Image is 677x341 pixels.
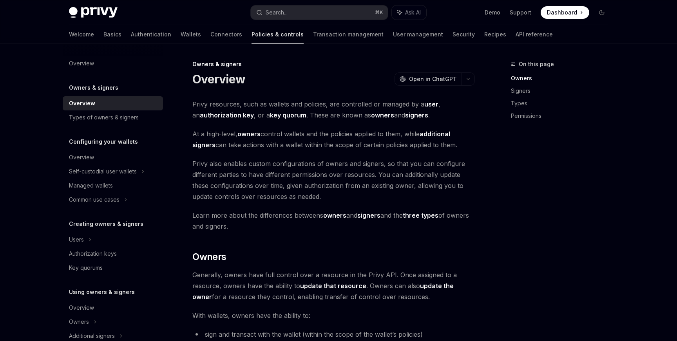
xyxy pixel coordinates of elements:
a: Wallets [181,25,201,44]
strong: authorization key [200,111,254,119]
button: Search...⌘K [251,5,388,20]
a: Welcome [69,25,94,44]
a: Basics [103,25,121,44]
strong: owners [371,111,394,119]
a: Managed wallets [63,179,163,193]
strong: owners [237,130,261,138]
h5: Owners & signers [69,83,118,92]
div: Managed wallets [69,181,113,190]
span: With wallets, owners have the ability to: [192,310,475,321]
div: Key quorums [69,263,103,272]
a: API reference [516,25,553,44]
span: Privy also enables custom configurations of owners and signers, so that you can configure differe... [192,158,475,202]
span: ⌘ K [375,9,383,16]
a: Policies & controls [252,25,304,44]
a: Authorization keys [63,247,163,261]
strong: update that resource [300,282,366,290]
a: Types of owners & signers [63,110,163,124]
a: Overview [63,301,163,315]
a: Support [510,9,531,16]
span: Ask AI [405,9,421,16]
a: owners [323,211,346,220]
button: Toggle dark mode [596,6,608,19]
span: sign and transact with the wallet (within the scope of the wallet’s policies) [205,330,423,338]
a: Overview [63,96,163,110]
a: Permissions [511,110,614,122]
div: Types of owners & signers [69,113,139,122]
div: Users [69,235,84,244]
strong: key quorum [270,111,306,119]
div: Overview [69,303,94,312]
a: key quorum [270,111,306,119]
div: Additional signers [69,331,115,341]
h5: Using owners & signers [69,287,135,297]
a: Demo [485,9,500,16]
h5: Creating owners & signers [69,219,143,229]
a: authorization key [200,111,254,119]
strong: signers [405,111,428,119]
a: Overview [63,150,163,164]
strong: user [424,100,438,108]
button: Ask AI [392,5,426,20]
span: On this page [519,60,554,69]
a: Key quorums [63,261,163,275]
span: Dashboard [547,9,577,16]
a: Types [511,97,614,110]
a: Security [453,25,475,44]
span: At a high-level, control wallets and the policies applied to them, while can take actions with a ... [192,128,475,150]
a: signers [357,211,380,220]
a: Transaction management [313,25,384,44]
img: dark logo [69,7,118,18]
div: Owners [69,317,89,327]
div: Self-custodial user wallets [69,167,137,176]
div: Search... [266,8,288,17]
a: Overview [63,56,163,70]
span: Generally, owners have full control over a resource in the Privy API. Once assigned to a resource... [192,269,475,302]
a: Signers [511,85,614,97]
a: three types [403,211,438,220]
a: User management [393,25,443,44]
span: Privy resources, such as wallets and policies, are controlled or managed by a , an , or a . These... [192,99,475,121]
a: user [424,100,438,108]
h5: Configuring your wallets [69,137,138,146]
div: Overview [69,99,95,108]
div: Common use cases [69,195,119,204]
a: Connectors [210,25,242,44]
span: Open in ChatGPT [409,75,457,83]
a: Dashboard [541,6,589,19]
div: Owners & signers [192,60,475,68]
button: Open in ChatGPT [395,72,462,86]
div: Authorization keys [69,249,117,258]
span: Owners [192,251,226,263]
a: Owners [511,72,614,85]
a: Recipes [484,25,506,44]
div: Overview [69,153,94,162]
h1: Overview [192,72,245,86]
span: Learn more about the differences betweens and and the of owners and signers. [192,210,475,232]
a: Authentication [131,25,171,44]
div: Overview [69,59,94,68]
